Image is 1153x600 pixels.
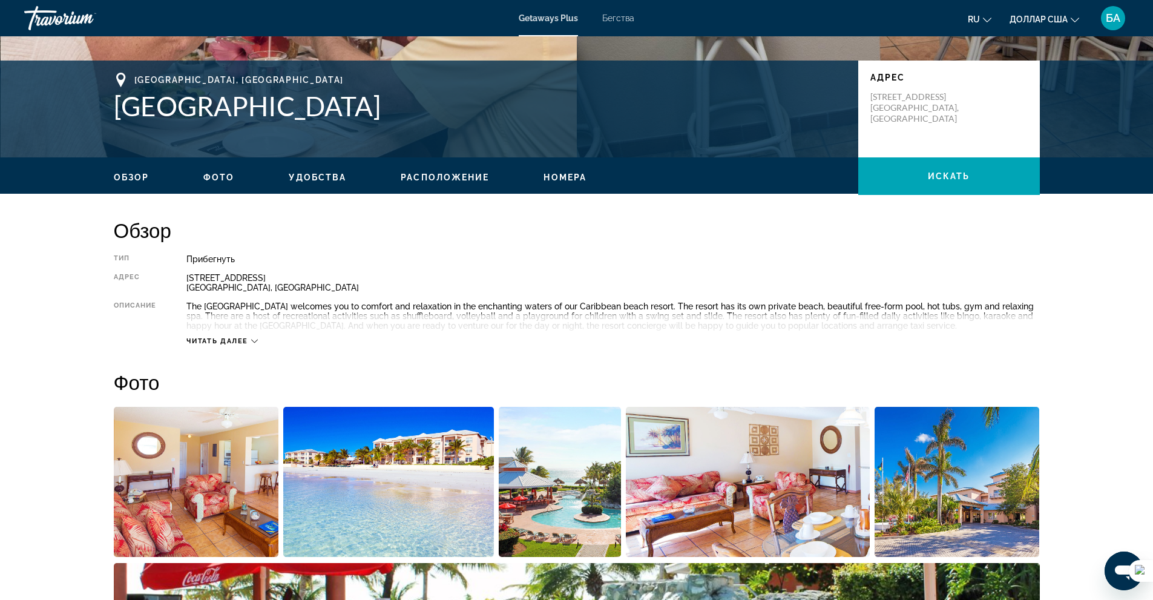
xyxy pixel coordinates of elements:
div: Адрес [114,273,157,292]
button: Удобства [289,172,346,183]
div: Тип [114,254,157,264]
p: Адрес [870,73,1028,82]
div: Описание [114,302,157,331]
a: Getaways Plus [519,13,578,23]
p: [STREET_ADDRESS] [GEOGRAPHIC_DATA], [GEOGRAPHIC_DATA] [870,91,967,124]
button: Open full-screen image slider [875,406,1040,558]
button: Изменить язык [968,10,991,28]
a: Травориум [24,2,145,34]
span: Удобства [289,173,346,182]
div: Прибегнуть [186,254,1039,264]
font: БА [1106,12,1120,24]
span: Номера [544,173,586,182]
span: Обзор [114,173,149,182]
font: ru [968,15,980,24]
span: искать [928,171,970,181]
iframe: Кнопка запуска окна обмена сообщениями [1105,552,1143,590]
button: Open full-screen image slider [626,406,870,558]
font: доллар США [1010,15,1068,24]
a: Бегства [602,13,634,23]
span: [GEOGRAPHIC_DATA], [GEOGRAPHIC_DATA] [134,75,344,85]
span: Фото [203,173,234,182]
button: Читать далее [186,337,258,346]
button: Open full-screen image slider [499,406,622,558]
h1: [GEOGRAPHIC_DATA] [114,90,846,122]
button: Расположение [401,172,489,183]
button: Фото [203,172,234,183]
button: Меню пользователя [1097,5,1129,31]
div: [STREET_ADDRESS] [GEOGRAPHIC_DATA], [GEOGRAPHIC_DATA] [186,273,1039,292]
button: Изменить валюту [1010,10,1079,28]
h2: Обзор [114,218,1040,242]
h2: Фото [114,370,1040,394]
span: Расположение [401,173,489,182]
button: Обзор [114,172,149,183]
span: Читать далее [186,337,248,345]
button: искать [858,157,1040,195]
div: The [GEOGRAPHIC_DATA] welcomes you to comfort and relaxation in the enchanting waters of our Cari... [186,302,1039,331]
button: Open full-screen image slider [283,406,494,558]
button: Номера [544,172,586,183]
button: Open full-screen image slider [114,406,279,558]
